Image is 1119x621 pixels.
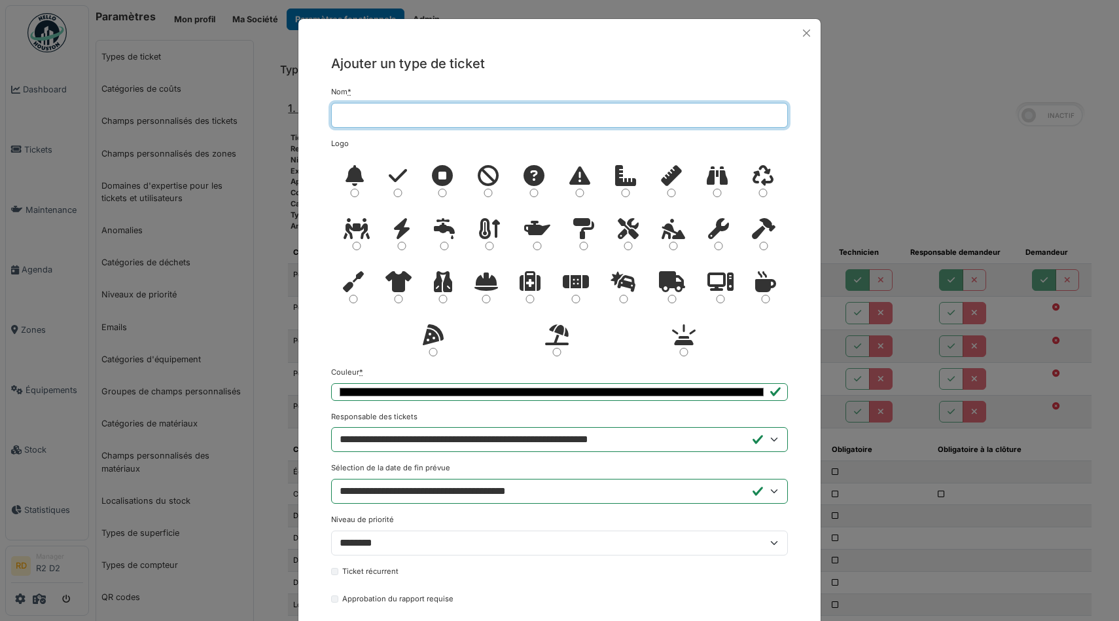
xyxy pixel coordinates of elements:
[347,87,351,96] abbr: Requis
[331,462,450,474] label: Sélection de la date de fin prévue
[331,138,349,149] label: Logo
[331,411,417,423] label: Responsable des tickets
[342,593,453,605] label: Approbation du rapport requise
[331,86,351,98] label: Nom
[798,24,815,42] button: Close
[342,566,399,577] label: Ticket récurrent
[331,367,363,378] label: Couleur
[359,367,363,377] abbr: Requis
[331,514,394,525] label: Niveau de priorité
[331,54,788,73] h5: Ajouter un type de ticket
